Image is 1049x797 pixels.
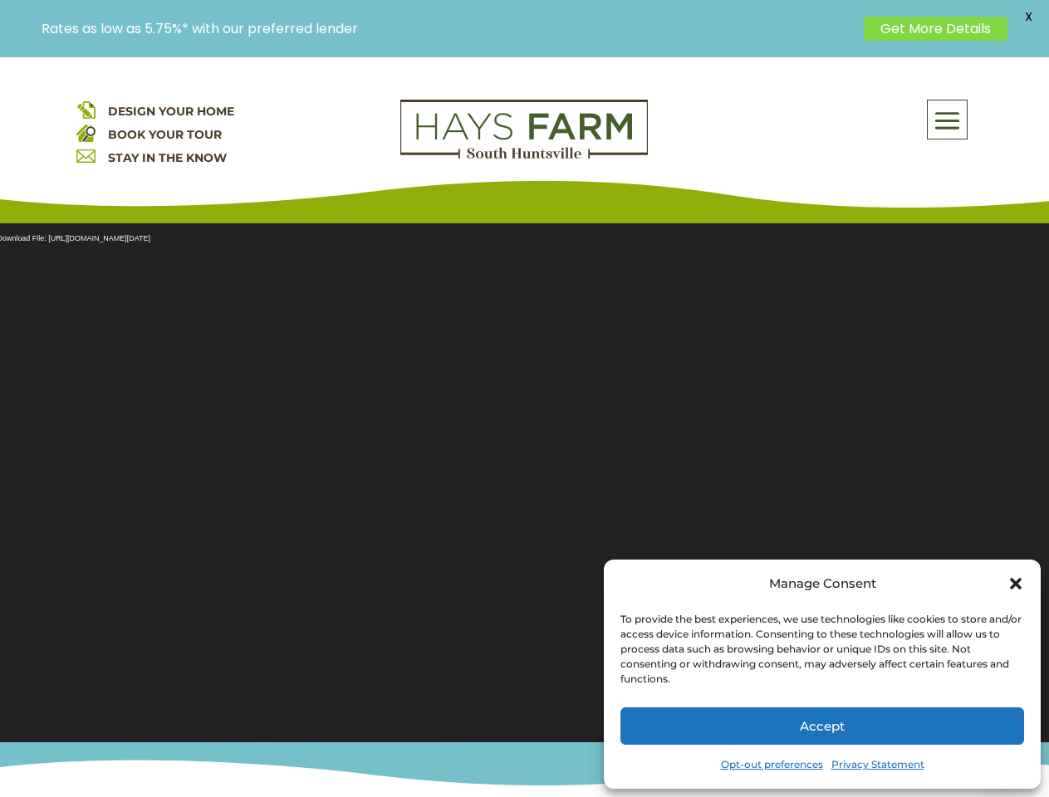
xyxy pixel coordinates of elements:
div: Close dialog [1007,575,1024,592]
a: Privacy Statement [831,753,924,776]
a: hays farm homes huntsville development [400,148,648,163]
div: To provide the best experiences, we use technologies like cookies to store and/or access device i... [620,612,1022,687]
div: Manage Consent [769,572,876,595]
p: Rates as low as 5.75%* with our preferred lender [42,21,855,37]
button: Accept [620,707,1024,745]
img: book your home tour [76,123,96,142]
a: STAY IN THE KNOW [108,150,227,165]
img: Logo [400,100,648,159]
a: Opt-out preferences [721,753,823,776]
a: BOOK YOUR TOUR [108,127,222,142]
span: X [1016,4,1041,29]
a: DESIGN YOUR HOME [108,104,234,119]
a: Get More Details [864,17,1007,41]
img: design your home [76,100,96,119]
